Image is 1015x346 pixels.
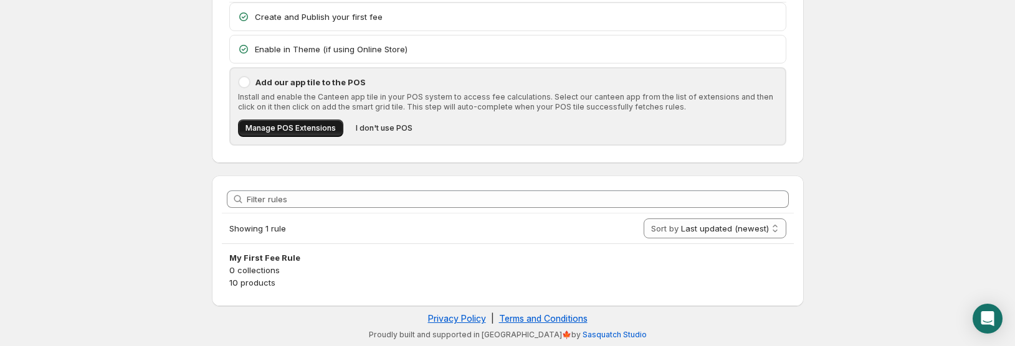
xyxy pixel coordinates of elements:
[499,313,588,324] a: Terms and Conditions
[229,223,286,233] span: Showing 1 rule
[229,251,786,264] h3: My First Fee Rule
[428,313,486,324] a: Privacy Policy
[255,43,778,55] p: Enable in Theme (if using Online Store)
[229,264,786,276] p: 0 collections
[238,92,778,112] p: Install and enable the Canteen app tile in your POS system to access fee calculations. Select our...
[356,123,412,133] span: I don't use POS
[218,330,798,340] p: Proudly built and supported in [GEOGRAPHIC_DATA]🍁by
[247,190,789,208] input: Filter rules
[348,119,420,137] button: I don't use POS
[238,119,343,137] button: Manage POS Extensions
[255,76,778,88] p: Add our app tile to the POS
[255,11,778,23] p: Create and Publish your first fee
[245,123,336,133] span: Manage POS Extensions
[973,304,1003,334] div: Open Intercom Messenger
[229,276,786,289] p: 10 products
[583,330,647,339] a: Sasquatch Studio
[491,313,494,324] span: |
